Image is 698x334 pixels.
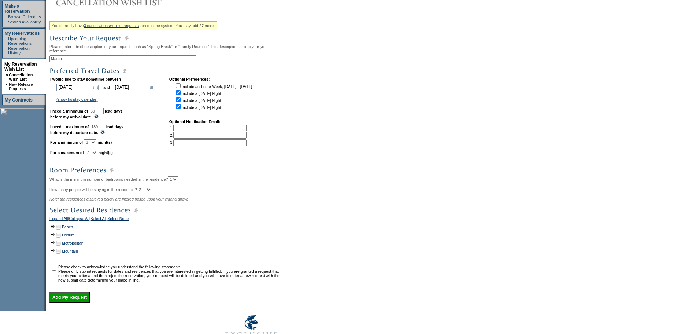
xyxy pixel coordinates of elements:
b: For a minimum of [50,140,83,144]
a: Upcoming Reservations [8,37,32,45]
a: Metropolitan [62,241,84,245]
td: · [6,46,7,55]
td: Include an Entire Week, [DATE] - [DATE] Include a [DATE] Night Include a [DATE] Night Include a [... [174,82,252,114]
b: Optional Notification Email: [169,120,221,124]
img: subTtlRoomPreferences.gif [49,166,269,175]
b: » [6,73,8,77]
td: Please check to acknowledge you understand the following statement: Please only submit requests f... [58,265,281,282]
a: My Reservations [5,31,40,36]
td: 2. [170,132,247,139]
div: Please enter a brief description of your request, such as "Spring Break" or "Family Reunion." Thi... [49,19,282,303]
b: lead days before my arrival date. [50,109,123,119]
td: and [102,82,111,92]
td: · [6,15,7,19]
div: You currently have stored in the system. You may add 27 more. [49,21,217,30]
a: 3 cancellation wish list requests [84,23,139,28]
b: I would like to stay sometime between [50,77,121,81]
b: I need a maximum of [50,125,89,129]
a: Open the calendar popup. [92,83,100,91]
td: 3. [170,139,247,146]
b: night(s) [99,150,113,155]
a: Open the calendar popup. [148,83,156,91]
b: I need a minimum of [50,109,88,113]
a: Browse Calendars [8,15,41,19]
td: · [6,37,7,45]
b: night(s) [97,140,112,144]
a: Cancellation Wish List [9,73,33,81]
a: Collapse All [69,216,89,223]
a: Leisure [62,233,75,237]
a: (show holiday calendar) [56,97,98,102]
a: My Reservation Wish List [4,62,37,72]
div: | | | [49,216,282,223]
span: Note: the residences displayed below are filtered based upon your criteria above [49,197,188,201]
a: Expand All [49,216,68,223]
b: For a maximum of [50,150,84,155]
a: Select None [107,216,129,223]
td: 1. [170,125,247,131]
td: · [6,20,7,24]
img: questionMark_lightBlue.gif [100,130,105,134]
input: Date format: M/D/Y. Shortcut keys: [T] for Today. [UP] or [.] for Next Day. [DOWN] or [,] for Pre... [56,84,91,91]
b: Optional Preferences: [169,77,210,81]
td: · [6,82,8,91]
a: Mountain [62,249,78,253]
input: Add My Request [49,292,90,303]
a: Beach [62,225,73,229]
b: lead days before my departure date. [50,125,123,135]
a: My Contracts [5,98,33,103]
a: Select All [91,216,107,223]
input: Date format: M/D/Y. Shortcut keys: [T] for Today. [UP] or [.] for Next Day. [DOWN] or [,] for Pre... [113,84,147,91]
a: Search Availability [8,20,41,24]
a: New Release Requests [9,82,33,91]
img: questionMark_lightBlue.gif [94,114,99,118]
a: Reservation History [8,46,30,55]
a: Make a Reservation [5,4,30,14]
